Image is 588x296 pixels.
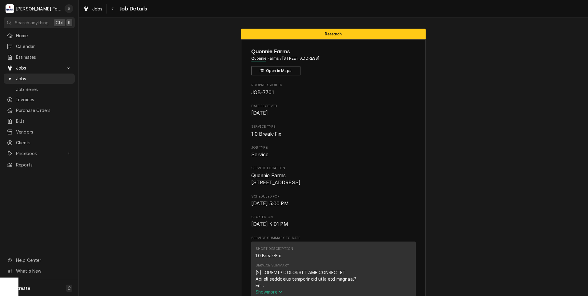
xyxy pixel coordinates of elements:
div: Job Type [251,145,416,158]
div: Jeff Debigare (109)'s Avatar [65,4,73,13]
span: K [68,19,71,26]
div: Started On [251,215,416,228]
div: Service Location [251,166,416,186]
div: 1.0 Break-Fix [256,252,281,259]
span: Estimates [16,54,72,60]
div: Status [241,29,426,39]
div: [2] LOREMIP DOLORSIT AME CONSECTET Adi eli seddoeius temporincid utla etd magnaal? En Admi venia ... [256,269,411,289]
a: Jobs [81,4,105,14]
span: Started On [251,221,416,228]
a: Reports [4,160,75,170]
span: Clients [16,139,72,146]
span: Scheduled For [251,200,416,207]
div: Date Received [251,104,416,117]
a: Jobs [4,74,75,84]
span: JOB-7701 [251,90,274,95]
div: Scheduled For [251,194,416,207]
span: Service Location [251,172,416,186]
span: What's New [16,268,71,274]
span: Reports [16,162,72,168]
span: [DATE] [251,110,268,116]
span: Home [16,32,72,39]
span: Purchase Orders [16,107,72,114]
button: Open in Maps [251,66,300,75]
span: Create [16,286,30,291]
span: Service Location [251,166,416,171]
div: J( [65,4,73,13]
a: Go to Pricebook [4,148,75,158]
div: [PERSON_NAME] Food Equipment Service [16,6,61,12]
span: Name [251,47,416,56]
a: Clients [4,138,75,148]
a: Job Series [4,84,75,94]
span: Research [325,32,342,36]
span: Job Type [251,151,416,158]
a: Purchase Orders [4,105,75,115]
span: Invoices [16,96,72,103]
div: Service Type [251,124,416,138]
span: Pricebook [16,150,62,157]
a: Bills [4,116,75,126]
a: Go to What's New [4,266,75,276]
span: Vendors [16,129,72,135]
span: Job Series [16,86,72,93]
span: Service [251,152,269,158]
a: Vendors [4,127,75,137]
span: Service Type [251,130,416,138]
span: Bills [16,118,72,124]
button: Navigate back [108,4,118,14]
span: Ctrl [56,19,64,26]
div: Service Summary [256,263,289,268]
span: Date Received [251,104,416,109]
span: [DATE] 5:00 PM [251,201,289,206]
span: Address [251,56,416,61]
span: Roopairs Job ID [251,89,416,96]
span: Job Type [251,145,416,150]
a: Go to Help Center [4,255,75,265]
a: Invoices [4,94,75,105]
div: M [6,4,14,13]
span: Show more [256,289,283,294]
span: Scheduled For [251,194,416,199]
span: Started On [251,215,416,220]
a: Estimates [4,52,75,62]
div: Short Description [256,246,293,251]
span: Jobs [92,6,103,12]
span: 1.0 Break-Fix [251,131,282,137]
span: C [68,285,71,291]
span: Jobs [16,65,62,71]
span: Quonnie Farms [STREET_ADDRESS] [251,173,301,186]
span: Jobs [16,75,72,82]
span: Service Summary To Date [251,236,416,241]
button: Search anythingCtrlK [4,17,75,28]
a: Calendar [4,41,75,51]
span: Service Type [251,124,416,129]
span: Help Center [16,257,71,263]
div: Marshall Food Equipment Service's Avatar [6,4,14,13]
div: Client Information [251,47,416,75]
button: Showmore [256,289,411,295]
div: Roopairs Job ID [251,83,416,96]
span: Roopairs Job ID [251,83,416,88]
span: [DATE] 4:01 PM [251,221,288,227]
a: Home [4,30,75,41]
span: Job Details [118,5,147,13]
span: Date Received [251,110,416,117]
span: Search anything [15,19,49,26]
span: Calendar [16,43,72,50]
a: Go to Jobs [4,63,75,73]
